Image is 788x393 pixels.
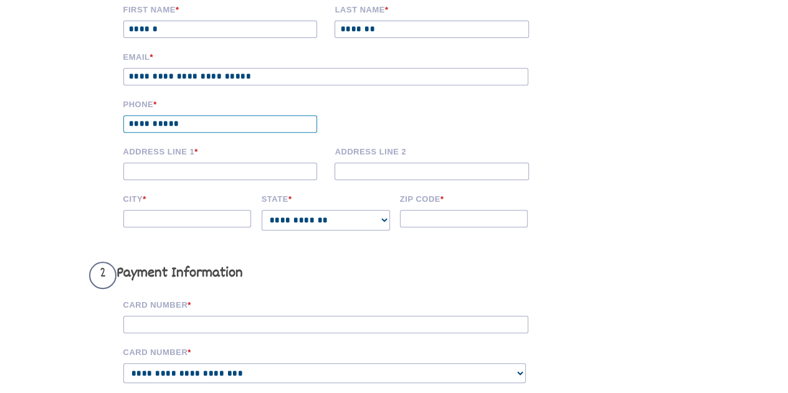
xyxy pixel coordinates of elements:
[335,145,538,156] label: Address Line 2
[89,262,116,289] span: 2
[123,3,326,14] label: First Name
[123,50,547,62] label: Email
[262,192,391,204] label: State
[89,262,547,289] h3: Payment Information
[123,192,253,204] label: City
[123,346,547,357] label: Card Number
[400,192,529,204] label: Zip code
[335,3,538,14] label: Last name
[123,98,326,109] label: Phone
[123,298,547,310] label: Card Number
[123,145,326,156] label: Address Line 1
